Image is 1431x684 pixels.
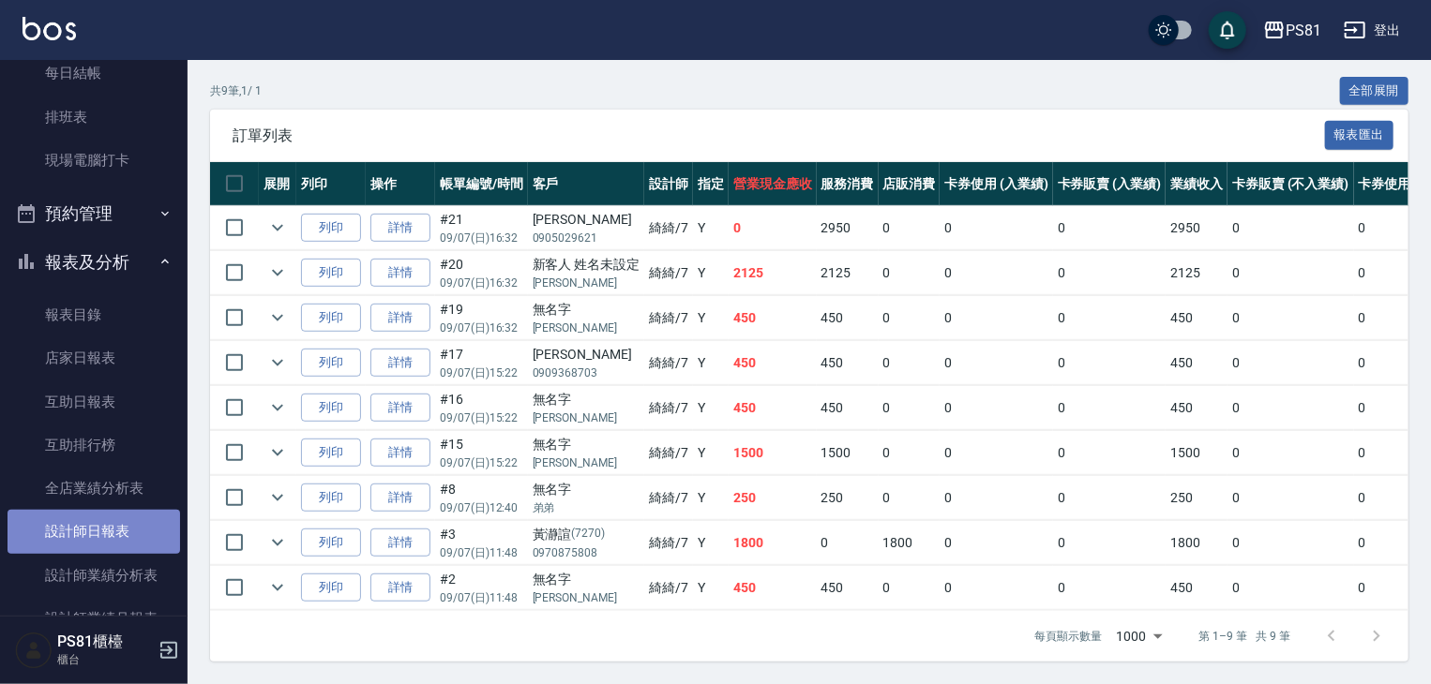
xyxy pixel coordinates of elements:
[259,162,296,206] th: 展開
[693,251,729,295] td: Y
[440,499,523,516] p: 09/07 (日) 12:40
[940,341,1053,385] td: 0
[533,525,640,544] div: 黃瀞諠
[1325,121,1394,150] button: 報表匯出
[644,386,693,430] td: 綺綺 /7
[817,431,879,475] td: 1500
[210,82,262,99] p: 共 9 筆, 1 / 1
[8,554,180,597] a: 設計師業績分析表
[533,345,640,364] div: [PERSON_NAME]
[533,409,640,426] p: [PERSON_NAME]
[1209,11,1246,49] button: save
[817,386,879,430] td: 450
[8,424,180,467] a: 互助排行榜
[301,349,361,378] button: 列印
[940,566,1053,610] td: 0
[533,499,640,516] p: 弟弟
[572,525,606,544] p: (7270)
[729,566,817,610] td: 450
[8,336,180,379] a: 店家日報表
[879,431,941,475] td: 0
[301,439,361,468] button: 列印
[8,510,180,553] a: 設計師日報表
[264,573,292,602] button: expand row
[817,296,879,340] td: 450
[8,597,180,640] a: 設計師業績月報表
[435,386,528,430] td: #16
[533,480,640,499] div: 無名字
[729,431,817,475] td: 1500
[1228,206,1353,250] td: 0
[57,632,153,651] h5: PS81櫃檯
[528,162,645,206] th: 客戶
[264,483,292,512] button: expand row
[533,544,640,561] p: 0970875808
[435,431,528,475] td: #15
[817,521,879,565] td: 0
[1053,296,1167,340] td: 0
[817,162,879,206] th: 服務消費
[23,17,76,40] img: Logo
[729,521,817,565] td: 1800
[1034,628,1102,645] p: 每頁顯示數量
[1166,206,1228,250] td: 2950
[440,275,523,291] p: 09/07 (日) 16:32
[370,573,430,602] a: 詳情
[264,304,292,332] button: expand row
[435,162,528,206] th: 帳單編號/時間
[1199,628,1290,645] p: 第 1–9 筆 共 9 筆
[1166,162,1228,206] th: 業績收入
[1228,162,1353,206] th: 卡券販賣 (不入業績)
[296,162,366,206] th: 列印
[435,341,528,385] td: #17
[435,206,528,250] td: #21
[1166,566,1228,610] td: 450
[8,467,180,510] a: 全店業績分析表
[366,162,435,206] th: 操作
[1354,162,1431,206] th: 卡券使用(-)
[533,364,640,381] p: 0909368703
[693,566,729,610] td: Y
[1053,431,1167,475] td: 0
[440,320,523,336] p: 09/07 (日) 16:32
[440,230,523,246] p: 09/07 (日) 16:32
[1166,476,1228,520] td: 250
[264,394,292,422] button: expand row
[644,476,693,520] td: 綺綺 /7
[693,296,729,340] td: Y
[440,364,523,381] p: 09/07 (日) 15:22
[1228,251,1353,295] td: 0
[1166,431,1228,475] td: 1500
[533,435,640,454] div: 無名字
[1354,431,1431,475] td: 0
[879,521,941,565] td: 1800
[879,476,941,520] td: 0
[729,162,817,206] th: 營業現金應收
[644,341,693,385] td: 綺綺 /7
[370,214,430,243] a: 詳情
[817,251,879,295] td: 2125
[693,521,729,565] td: Y
[1166,296,1228,340] td: 450
[533,320,640,336] p: [PERSON_NAME]
[729,296,817,340] td: 450
[940,162,1053,206] th: 卡券使用 (入業績)
[440,589,523,606] p: 09/07 (日) 11:48
[8,96,180,139] a: 排班表
[693,162,729,206] th: 指定
[940,521,1053,565] td: 0
[644,296,693,340] td: 綺綺 /7
[644,431,693,475] td: 綺綺 /7
[533,454,640,471] p: [PERSON_NAME]
[693,341,729,385] td: Y
[729,251,817,295] td: 2125
[435,521,528,565] td: #3
[879,296,941,340] td: 0
[533,589,640,606] p: [PERSON_NAME]
[817,341,879,385] td: 450
[370,259,430,288] a: 詳情
[301,259,361,288] button: 列印
[940,386,1053,430] td: 0
[435,566,528,610] td: #2
[301,528,361,558] button: 列印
